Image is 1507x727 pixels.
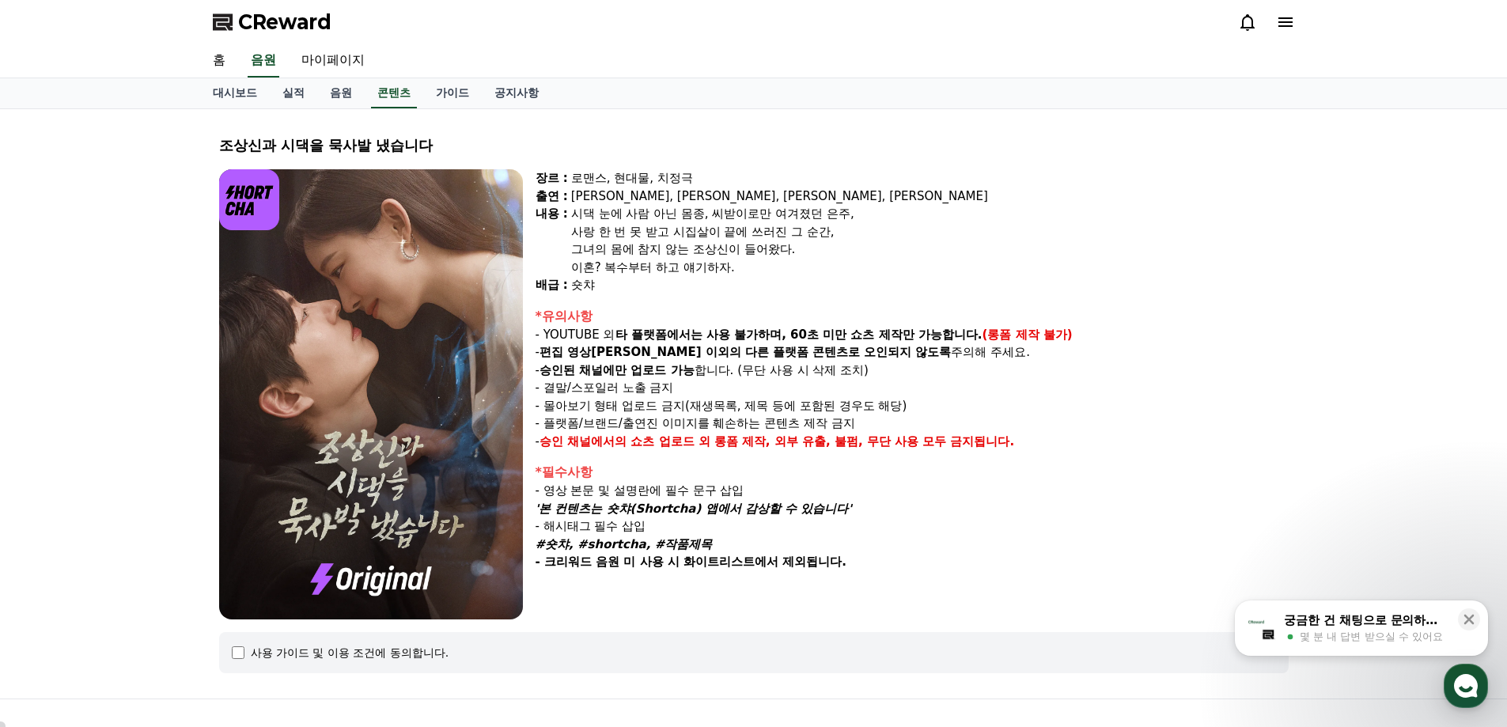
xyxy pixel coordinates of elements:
[248,44,279,78] a: 음원
[289,44,377,78] a: 마이페이지
[536,555,846,569] strong: - 크리워드 음원 미 사용 시 화이트리스트에서 제외됩니다.
[540,345,741,359] strong: 편집 영상[PERSON_NAME] 이외의
[317,78,365,108] a: 음원
[983,328,1073,342] strong: (롱폼 제작 불가)
[536,187,568,206] div: 출연 :
[536,482,1289,500] p: - 영상 본문 및 설명란에 필수 문구 삽입
[536,433,1289,451] p: -
[536,343,1289,362] p: - 주의해 주세요.
[251,645,449,661] div: 사용 가이드 및 이용 조건에 동의합니다.
[270,78,317,108] a: 실적
[615,328,983,342] strong: 타 플랫폼에서는 사용 불가하며, 60초 미만 쇼츠 제작만 가능합니다.
[571,169,1289,187] div: 로맨스, 현대물, 치정극
[200,44,238,78] a: 홈
[571,259,1289,277] div: 이혼? 복수부터 하고 얘기하자.
[423,78,482,108] a: 가이드
[536,537,713,551] em: #숏챠, #shortcha, #작품제목
[204,502,304,541] a: 설정
[540,363,695,377] strong: 승인된 채널에만 업로드 가능
[244,525,263,538] span: 설정
[536,169,568,187] div: 장르 :
[536,397,1289,415] p: - 몰아보기 형태 업로드 금지(재생목록, 제목 등에 포함된 경우도 해당)
[371,78,417,108] a: 콘텐츠
[536,517,1289,536] p: - 해시태그 필수 삽입
[571,205,1289,223] div: 시댁 눈에 사람 아닌 몸종, 씨받이로만 여겨졌던 은주,
[536,362,1289,380] p: - 합니다. (무단 사용 시 삭제 조치)
[571,223,1289,241] div: 사랑 한 번 못 받고 시집살이 끝에 쓰러진 그 순간,
[745,345,952,359] strong: 다른 플랫폼 콘텐츠로 오인되지 않도록
[536,415,1289,433] p: - 플랫폼/브랜드/출연진 이미지를 훼손하는 콘텐츠 제작 금지
[482,78,551,108] a: 공지사항
[714,434,1015,449] strong: 롱폼 제작, 외부 유출, 불펌, 무단 사용 모두 금지됩니다.
[536,205,568,276] div: 내용 :
[213,9,331,35] a: CReward
[219,169,523,619] img: video
[50,525,59,538] span: 홈
[219,169,280,230] img: logo
[104,502,204,541] a: 대화
[536,326,1289,344] p: - YOUTUBE 외
[571,187,1289,206] div: [PERSON_NAME], [PERSON_NAME], [PERSON_NAME], [PERSON_NAME]
[200,78,270,108] a: 대시보드
[536,276,568,294] div: 배급 :
[536,307,1289,326] div: *유의사항
[540,434,710,449] strong: 승인 채널에서의 쇼츠 업로드 외
[238,9,331,35] span: CReward
[571,276,1289,294] div: 숏챠
[219,134,1289,157] div: 조상신과 시댁을 묵사발 냈습니다
[536,502,852,516] em: '본 컨텐츠는 숏챠(Shortcha) 앱에서 감상할 수 있습니다'
[536,463,1289,482] div: *필수사항
[5,502,104,541] a: 홈
[536,379,1289,397] p: - 결말/스포일러 노출 금지
[571,240,1289,259] div: 그녀의 몸에 참지 않는 조상신이 들어왔다.
[145,526,164,539] span: 대화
